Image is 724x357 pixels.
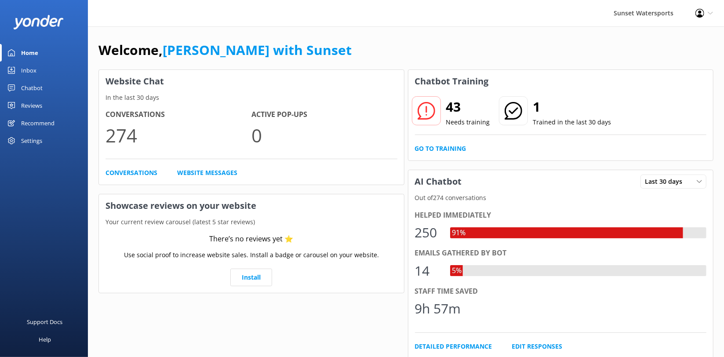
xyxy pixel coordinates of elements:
[209,233,293,245] div: There’s no reviews yet ⭐
[533,96,611,117] h2: 1
[106,109,251,120] h4: Conversations
[415,210,707,221] div: Helped immediately
[645,177,688,186] span: Last 30 days
[99,70,404,93] h3: Website Chat
[124,250,379,260] p: Use social proof to increase website sales. Install a badge or carousel on your website.
[415,248,707,259] div: Emails gathered by bot
[163,41,352,59] a: [PERSON_NAME] with Sunset
[99,93,404,102] p: In the last 30 days
[21,97,42,114] div: Reviews
[21,62,36,79] div: Inbox
[21,44,38,62] div: Home
[415,260,441,281] div: 14
[230,269,272,286] a: Install
[512,342,563,351] a: Edit Responses
[98,40,352,61] h1: Welcome,
[533,117,611,127] p: Trained in the last 30 days
[415,342,492,351] a: Detailed Performance
[408,170,469,193] h3: AI Chatbot
[21,114,55,132] div: Recommend
[21,132,42,149] div: Settings
[415,144,466,153] a: Go to Training
[251,120,397,150] p: 0
[251,109,397,120] h4: Active Pop-ups
[99,194,404,217] h3: Showcase reviews on your website
[27,313,63,331] div: Support Docs
[106,168,157,178] a: Conversations
[450,265,464,277] div: 5%
[450,227,468,239] div: 91%
[415,286,707,297] div: Staff time saved
[408,193,713,203] p: Out of 274 conversations
[39,331,51,348] div: Help
[415,222,441,243] div: 250
[415,298,461,319] div: 9h 57m
[106,120,251,150] p: 274
[21,79,43,97] div: Chatbot
[177,168,237,178] a: Website Messages
[446,96,490,117] h2: 43
[446,117,490,127] p: Needs training
[408,70,495,93] h3: Chatbot Training
[13,15,64,29] img: yonder-white-logo.png
[99,217,404,227] p: Your current review carousel (latest 5 star reviews)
